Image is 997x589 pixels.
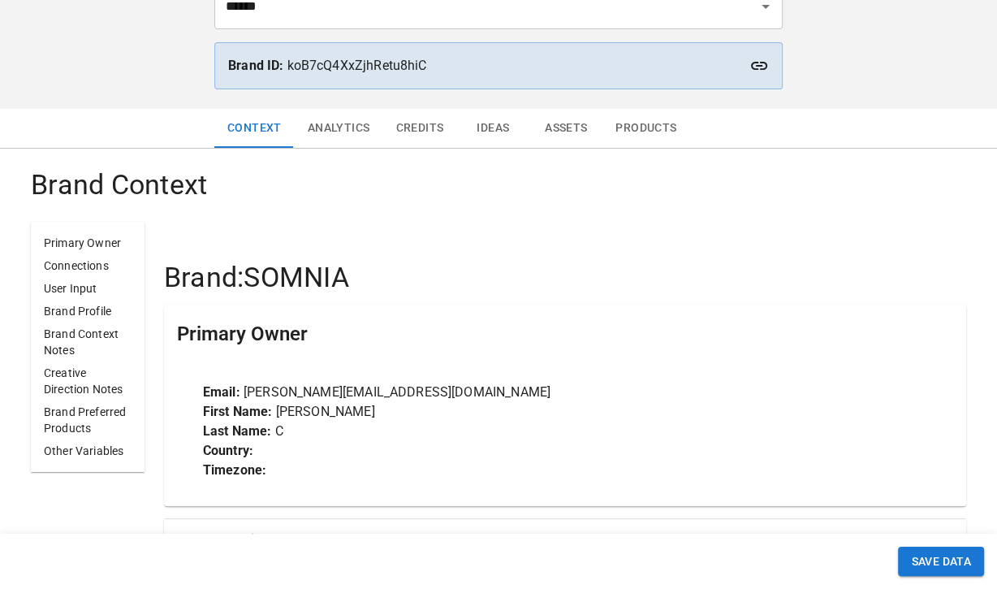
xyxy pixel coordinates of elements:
[44,365,132,397] p: Creative Direction Notes
[203,384,240,400] strong: Email:
[295,109,383,148] button: Analytics
[44,443,132,459] p: Other Variables
[228,56,769,76] p: koB7cQ4XxZjhRetu8hiC
[203,404,273,419] strong: First Name:
[177,529,287,555] h5: Connections
[177,321,308,347] h5: Primary Owner
[44,280,132,297] p: User Input
[164,261,966,295] h4: Brand: SOMNIA
[529,109,602,148] button: Assets
[602,109,689,148] button: Products
[164,519,966,565] div: Connections
[44,303,132,319] p: Brand Profile
[31,168,966,202] h4: Brand Context
[203,402,927,422] p: [PERSON_NAME]
[44,326,132,358] p: Brand Context Notes
[203,422,927,441] p: C
[203,383,927,402] p: [PERSON_NAME][EMAIL_ADDRESS][DOMAIN_NAME]
[203,462,266,478] strong: Timezone:
[228,58,283,73] strong: Brand ID:
[164,305,966,363] div: Primary Owner
[44,404,132,436] p: Brand Preferred Products
[203,423,272,439] strong: Last Name:
[456,109,529,148] button: Ideas
[382,109,456,148] button: Credits
[214,109,295,148] button: Context
[44,235,132,251] p: Primary Owner
[898,547,984,577] button: SAVE DATA
[203,443,253,458] strong: Country:
[44,258,132,274] p: Connections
